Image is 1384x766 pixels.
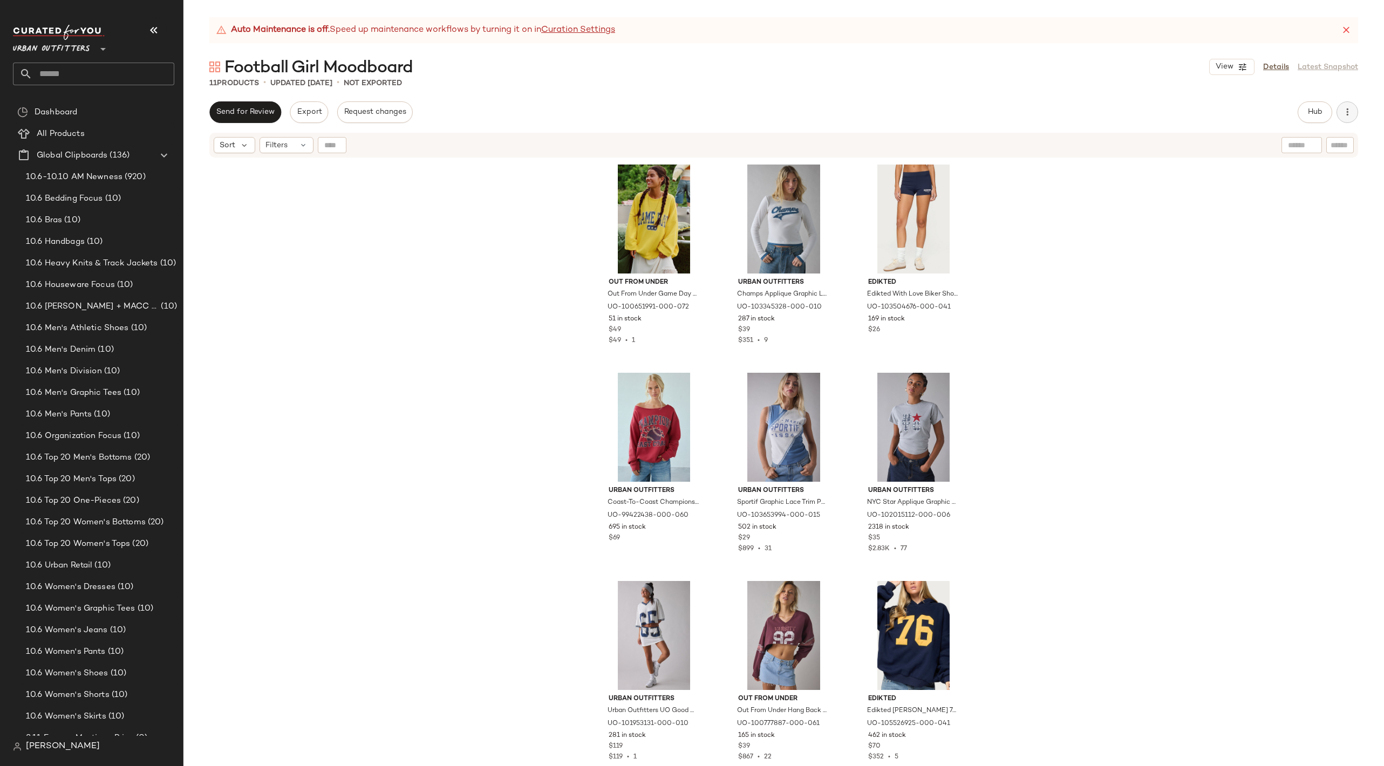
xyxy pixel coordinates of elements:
[26,581,115,593] span: 10.6 Women's Dresses
[738,337,753,344] span: $351
[884,754,895,761] span: •
[92,408,110,421] span: (10)
[134,732,147,744] span: (0)
[26,473,117,485] span: 10.6 Top 20 Men's Tops
[296,108,322,117] span: Export
[738,486,829,496] span: Urban Outfitters
[117,473,135,485] span: (20)
[132,452,151,464] span: (20)
[738,523,776,532] span: 502 in stock
[26,732,134,744] span: 8.11 Femme Mystique Prios
[868,754,884,761] span: $352
[738,325,750,335] span: $39
[738,742,750,751] span: $39
[608,511,688,521] span: UO-99422438-000-060
[867,303,951,312] span: UO-103504676-000-041
[337,77,339,90] span: •
[26,322,129,334] span: 10.6 Men's Athletic Shoes
[26,279,115,291] span: 10.6 Houseware Focus
[26,300,159,313] span: 10.6 [PERSON_NAME] + MACC + MShoes
[121,387,140,399] span: (10)
[737,706,828,716] span: Out From Under Hang Back V-Neck Long Sleeve Cropped Pullover in Maroon, Women's at Urban Outfitters
[737,290,828,299] span: Champs Applique Graphic Long Sleeve Tee in White, Women's at Urban Outfitters
[220,140,235,151] span: Sort
[609,534,620,543] span: $69
[633,754,637,761] span: 1
[608,303,689,312] span: UO-100651991-000-072
[17,107,28,118] img: svg%3e
[1307,108,1322,117] span: Hub
[737,498,828,508] span: Sportif Graphic Lace Trim Patchwork Tank Top in White/Blue, Women's at Urban Outfitters
[541,24,615,37] a: Curation Settings
[1298,101,1332,123] button: Hub
[609,754,623,761] span: $119
[231,24,330,37] strong: Auto Maintenance is off.
[337,101,413,123] button: Request changes
[265,140,288,151] span: Filters
[867,511,950,521] span: UO-102015112-000-006
[868,278,959,288] span: Edikted
[608,719,688,729] span: UO-101953131-000-010
[753,754,764,761] span: •
[13,742,22,751] img: svg%3e
[609,278,700,288] span: Out From Under
[868,534,880,543] span: $35
[92,559,111,572] span: (10)
[158,257,176,270] span: (10)
[609,486,700,496] span: Urban Outfitters
[737,511,820,521] span: UO-103653994-000-015
[26,171,122,183] span: 10.6-10.10 AM Newness
[216,108,275,117] span: Send for Review
[901,545,907,552] span: 77
[26,495,121,507] span: 10.6 Top 20 One-Pieces
[738,314,775,324] span: 287 in stock
[26,452,132,464] span: 10.6 Top 20 Men's Bottoms
[26,689,110,701] span: 10.6 Women's Shorts
[868,486,959,496] span: Urban Outfitters
[26,430,121,442] span: 10.6 Organization Focus
[860,373,968,482] img: 102015112_006_b
[730,373,838,482] img: 103653994_015_b
[270,78,332,89] p: updated [DATE]
[209,79,217,87] span: 11
[738,694,829,704] span: Out From Under
[600,373,708,482] img: 99422438_060_b
[263,77,266,90] span: •
[96,344,114,356] span: (10)
[35,106,77,119] span: Dashboard
[632,337,635,344] span: 1
[737,719,820,729] span: UO-100777887-000-061
[108,667,127,680] span: (10)
[1263,61,1289,73] a: Details
[26,710,106,723] span: 10.6 Women's Skirts
[26,257,158,270] span: 10.6 Heavy Knits & Track Jackets
[146,516,164,529] span: (20)
[129,322,147,334] span: (10)
[26,624,108,637] span: 10.6 Women's Jeans
[730,581,838,690] img: 100777887_061_b
[764,754,772,761] span: 22
[738,731,775,741] span: 165 in stock
[609,742,623,751] span: $119
[621,337,632,344] span: •
[738,534,750,543] span: $29
[623,754,633,761] span: •
[135,603,154,615] span: (10)
[765,545,772,552] span: 31
[26,667,108,680] span: 10.6 Women's Shoes
[737,303,822,312] span: UO-103345328-000-010
[609,694,700,704] span: Urban Outfitters
[860,581,968,690] img: 105526925_041_m
[110,689,128,701] span: (10)
[600,165,708,273] img: 100651991_072_b
[122,171,146,183] span: (920)
[26,740,100,753] span: [PERSON_NAME]
[159,300,177,313] span: (10)
[1215,63,1233,71] span: View
[344,78,402,89] p: Not Exported
[868,694,959,704] span: Edikted
[895,754,898,761] span: 5
[26,538,130,550] span: 10.6 Top 20 Women's Tops
[13,25,105,40] img: cfy_white_logo.C9jOOHJF.svg
[608,498,699,508] span: Coast-To-Coast Champions Oversized Off-The-Shoulder Sweatshirt in Red, Women's at Urban Outfitters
